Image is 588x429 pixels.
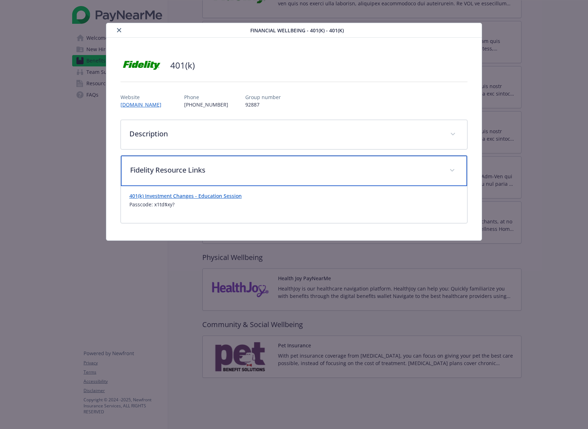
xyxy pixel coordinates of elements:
[121,55,163,76] img: Fidelity Investments
[121,101,167,108] a: [DOMAIN_NAME]
[121,120,467,149] div: Description
[121,156,467,186] div: Fidelity Resource Links
[250,27,344,34] span: Financial Wellbeing - 401(k) - 401(k)
[115,26,123,34] button: close
[245,93,281,101] p: Group number
[184,93,228,101] p: Phone
[121,93,167,101] p: Website
[129,200,459,209] h6: Passcode: x1td$xy?
[59,23,529,241] div: details for plan Financial Wellbeing - 401(k) - 401(k)
[129,129,442,139] p: Description
[121,186,467,223] div: Fidelity Resource Links
[184,101,228,108] p: [PHONE_NUMBER]
[170,59,195,71] h2: 401(k)
[245,101,281,108] p: 92887
[130,165,441,175] p: Fidelity Resource Links
[129,192,242,199] a: 401(k) Investment Changes - Education Session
